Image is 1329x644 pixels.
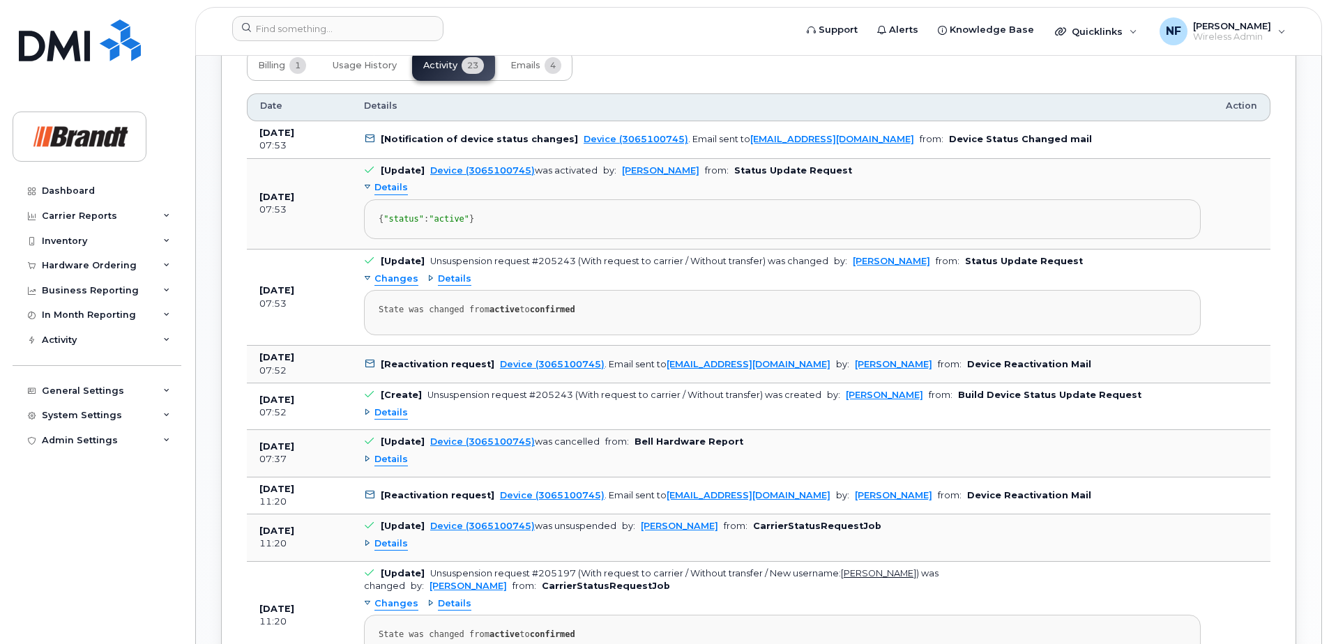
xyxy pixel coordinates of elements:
div: . Email sent to [584,134,914,144]
span: by: [836,490,849,500]
span: from: [724,521,747,531]
span: "active" [429,214,469,224]
span: Changes [374,597,418,611]
span: Details [374,406,408,420]
span: from: [929,390,952,400]
span: Wireless Admin [1193,31,1271,43]
span: Details [374,181,408,194]
b: [Reactivation request] [381,490,494,500]
b: [DATE] [259,526,294,536]
span: by: [411,581,424,591]
a: Device (3065100745) [430,165,535,176]
div: was unsuspended [430,521,616,531]
div: Quicklinks [1045,17,1147,45]
a: [PERSON_NAME] [855,359,932,369]
span: by: [827,390,840,400]
span: 1 [289,57,306,74]
span: Details [364,100,397,112]
b: [Update] [381,521,425,531]
a: [PERSON_NAME] [855,490,932,500]
span: from: [920,134,943,144]
span: from: [938,490,962,500]
span: Changes [374,273,418,286]
div: State was changed from to [379,629,1186,640]
span: Knowledge Base [950,23,1034,37]
b: [DATE] [259,484,294,494]
a: [EMAIL_ADDRESS][DOMAIN_NAME] [667,490,830,500]
span: from: [512,581,536,591]
a: [PERSON_NAME] [641,521,718,531]
span: 4 [545,57,561,74]
div: 07:53 [259,298,339,310]
span: Quicklinks [1072,26,1123,37]
div: 11:20 [259,496,339,508]
b: Device Reactivation Mail [967,359,1091,369]
input: Find something... [232,16,443,41]
a: [PERSON_NAME] [853,256,930,266]
b: Status Update Request [965,256,1083,266]
b: [Reactivation request] [381,359,494,369]
b: Status Update Request [734,165,852,176]
span: Details [374,453,408,466]
b: [Update] [381,568,425,578]
b: [DATE] [259,128,294,138]
span: "status" [383,214,424,224]
u: [PERSON_NAME] [841,568,916,578]
div: 07:52 [259,365,339,377]
div: 11:20 [259,615,339,628]
strong: confirmed [530,305,575,314]
b: [DATE] [259,352,294,362]
span: from: [936,256,959,266]
div: 07:52 [259,406,339,419]
div: 11:20 [259,537,339,550]
a: Alerts [867,16,928,44]
span: Details [438,597,471,611]
b: Device Reactivation Mail [967,490,1091,500]
div: was activated [430,165,598,176]
span: Usage History [333,60,397,71]
b: [Create] [381,390,422,400]
div: Noah Fouillard [1150,17,1296,45]
span: by: [603,165,616,176]
strong: active [489,629,519,639]
div: Unsuspension request #205243 (With request to carrier / Without transfer) was created [427,390,821,400]
b: [DATE] [259,604,294,614]
a: [EMAIL_ADDRESS][DOMAIN_NAME] [667,359,830,369]
th: Action [1213,93,1270,121]
span: [PERSON_NAME] [1193,20,1271,31]
b: [Notification of device status changes] [381,134,578,144]
b: Bell Hardware Report [635,436,743,447]
a: Device (3065100745) [500,490,605,500]
a: Support [797,16,867,44]
b: [DATE] [259,192,294,202]
span: from: [705,165,729,176]
a: Device (3065100745) [500,359,605,369]
div: was cancelled [430,436,600,447]
span: NF [1166,23,1181,40]
b: [DATE] [259,285,294,296]
b: [Update] [381,256,425,266]
div: . Email sent to [500,359,830,369]
span: Details [374,537,408,551]
div: { : } [379,214,1186,224]
div: . Email sent to [500,490,830,500]
strong: active [489,305,519,314]
a: Device (3065100745) [430,436,535,447]
div: 07:53 [259,139,339,152]
span: Date [260,100,282,112]
span: Emails [510,60,540,71]
b: CarrierStatusRequestJob [542,581,670,591]
span: Support [819,23,858,37]
div: 07:53 [259,204,339,216]
b: Build Device Status Update Request [958,390,1141,400]
b: Device Status Changed mail [949,134,1092,144]
div: State was changed from to [379,305,1186,315]
b: [DATE] [259,394,294,405]
strong: confirmed [530,629,575,639]
span: from: [605,436,629,447]
a: [PERSON_NAME] [846,390,923,400]
a: Device (3065100745) [584,134,688,144]
div: Unsuspension request #205243 (With request to carrier / Without transfer) was changed [430,256,828,266]
b: [DATE] [259,441,294,452]
div: 07:37 [259,453,339,466]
